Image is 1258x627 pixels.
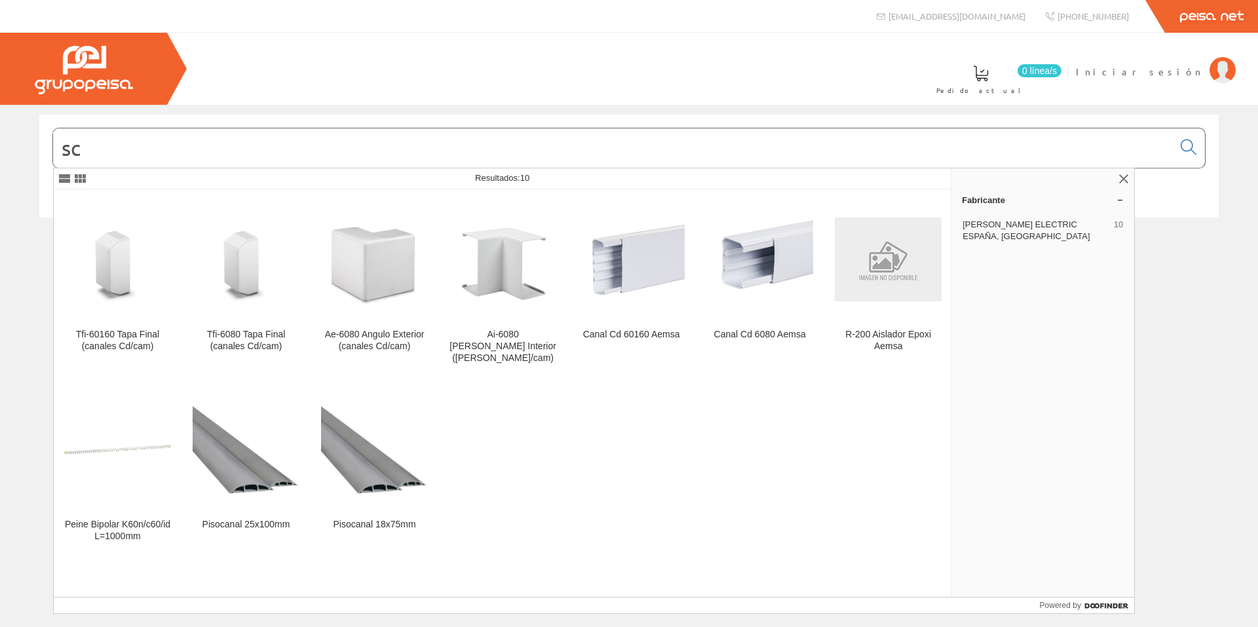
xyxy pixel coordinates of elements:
[193,206,299,313] img: Tfi-6080 Tapa Final (canales Cd/cam)
[182,190,310,379] a: Tfi-6080 Tapa Final (canales Cd/cam) Tfi-6080 Tapa Final (canales Cd/cam)
[578,329,685,341] div: Canal Cd 60160 Aemsa
[1018,64,1061,77] span: 0 línea/s
[193,519,299,531] div: Pisocanal 25x100mm
[35,46,133,94] img: Grupo Peisa
[578,206,685,313] img: Canal Cd 60160 Aemsa
[311,190,438,379] a: Ae-6080 Angulo Exterior (canales Cd/cam) Ae-6080 Angulo Exterior (canales Cd/cam)
[1058,10,1129,22] span: [PHONE_NUMBER]
[1076,54,1236,67] a: Iniciar sesión
[1040,598,1135,613] a: Powered by
[321,396,428,503] img: Pisocanal 18x75mm
[193,396,299,503] img: Pisocanal 25x100mm
[1076,65,1203,78] span: Iniciar sesión
[888,10,1025,22] span: [EMAIL_ADDRESS][DOMAIN_NAME]
[439,190,567,379] a: Ai-6080 Angulo Interior (canales Cd/cam) Ai-6080 [PERSON_NAME] Interior ([PERSON_NAME]/cam)
[54,190,181,379] a: Tfi-60160 Tapa Final (canales Cd/cam) Tfi-60160 Tapa Final (canales Cd/cam)
[64,329,171,352] div: Tfi-60160 Tapa Final (canales Cd/cam)
[321,329,428,352] div: Ae-6080 Angulo Exterior (canales Cd/cam)
[311,380,438,558] a: Pisocanal 18x75mm Pisocanal 18x75mm
[321,206,428,313] img: Ae-6080 Angulo Exterior (canales Cd/cam)
[951,189,1134,210] a: Fabricante
[963,219,1109,242] span: [PERSON_NAME] ELECTRIC ESPAÑA, [GEOGRAPHIC_DATA]
[1114,219,1123,242] span: 10
[706,206,813,313] img: Canal Cd 6080 Aemsa
[64,519,171,542] div: Peine Bipolar K60n/c60/id L=1000mm
[64,396,171,503] img: Peine Bipolar K60n/c60/id L=1000mm
[321,519,428,531] div: Pisocanal 18x75mm
[449,329,556,364] div: Ai-6080 [PERSON_NAME] Interior ([PERSON_NAME]/cam)
[824,190,952,379] a: R-200 Aislador Epoxi Aemsa R-200 Aislador Epoxi Aemsa
[54,380,181,558] a: Peine Bipolar K60n/c60/id L=1000mm Peine Bipolar K60n/c60/id L=1000mm
[182,380,310,558] a: Pisocanal 25x100mm Pisocanal 25x100mm
[39,234,1219,245] div: © Grupo Peisa
[835,218,942,301] img: R-200 Aislador Epoxi Aemsa
[567,190,695,379] a: Canal Cd 60160 Aemsa Canal Cd 60160 Aemsa
[449,206,556,313] img: Ai-6080 Angulo Interior (canales Cd/cam)
[520,173,529,183] span: 10
[835,329,942,352] div: R-200 Aislador Epoxi Aemsa
[706,329,813,341] div: Canal Cd 6080 Aemsa
[53,128,1173,168] input: Buscar...
[193,329,299,352] div: Tfi-6080 Tapa Final (canales Cd/cam)
[936,84,1025,97] span: Pedido actual
[696,190,824,379] a: Canal Cd 6080 Aemsa Canal Cd 6080 Aemsa
[1040,599,1081,611] span: Powered by
[64,206,171,313] img: Tfi-60160 Tapa Final (canales Cd/cam)
[475,173,529,183] span: Resultados:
